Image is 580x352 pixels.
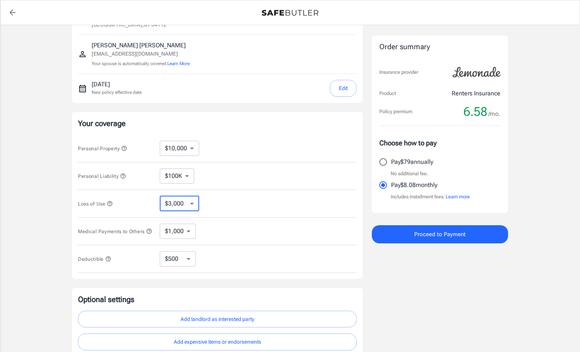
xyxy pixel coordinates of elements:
[452,89,500,98] p: Renters Insurance
[448,62,505,83] img: Lemonade
[78,171,126,181] button: Personal Liability
[391,181,437,190] p: Pay $8.08 monthly
[92,50,190,58] p: [EMAIL_ADDRESS][DOMAIN_NAME]
[167,60,190,67] button: Learn More
[488,109,500,119] span: /mo.
[330,80,357,97] button: Edit
[78,254,111,263] button: Deductible
[463,104,487,119] span: 6.58
[379,42,500,53] div: Order summary
[78,84,87,93] svg: New policy start date
[5,5,20,20] a: back to quotes
[414,229,466,239] span: Proceed to Payment
[78,173,126,179] span: Personal Liability
[379,108,412,115] p: Policy premium
[391,170,428,178] p: No additional fee.
[78,118,357,129] p: Your coverage
[78,256,111,262] span: Deductible
[446,193,470,201] button: Learn more
[78,199,113,208] button: Loss of Use
[262,10,318,16] img: Back to quotes
[372,225,508,243] button: Proceed to Payment
[92,80,142,89] p: [DATE]
[78,227,152,236] button: Medical Payments to Others
[78,229,152,234] span: Medical Payments to Others
[379,138,500,148] p: Choose how to pay
[379,90,396,97] p: Product
[78,294,357,305] p: Optional settings
[92,41,190,50] p: [PERSON_NAME] [PERSON_NAME]
[78,144,127,153] button: Personal Property
[92,60,190,67] p: Your spouse is automatically covered.
[78,311,357,328] button: Add landlord as interested party
[78,333,357,350] button: Add expensive items or endorsements
[92,89,142,96] p: New policy effective date
[78,201,113,207] span: Loss of Use
[78,50,87,59] svg: Insured person
[391,193,470,201] p: Includes installment fees.
[379,69,418,76] p: Insurance provider
[391,157,433,167] p: Pay $79 annually
[78,146,127,151] span: Personal Property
